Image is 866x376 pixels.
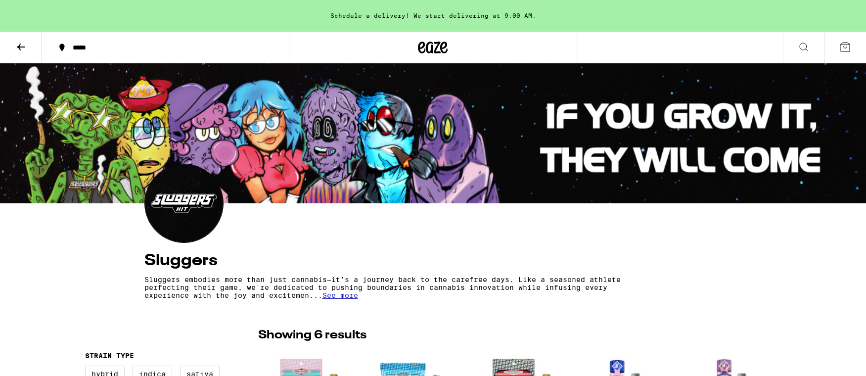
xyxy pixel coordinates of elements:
img: Sluggers logo [145,164,223,242]
span: See more [322,291,358,299]
p: Showing 6 results [258,327,366,344]
h4: Sluggers [144,253,722,269]
legend: Strain Type [85,352,134,360]
p: Sluggers embodies more than just cannabis—it's a journey back to the carefree days. Like a season... [144,276,635,299]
